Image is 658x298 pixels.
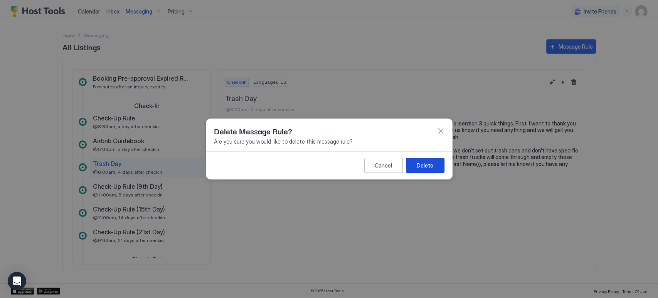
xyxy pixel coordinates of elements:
[417,161,433,169] div: Delete
[364,158,403,173] button: Cancel
[406,158,444,173] button: Delete
[375,161,392,169] div: Cancel
[214,138,444,145] span: Are you sure you would like to delete this message rule?
[8,272,26,290] div: Open Intercom Messenger
[214,125,292,137] span: Delete Message Rule?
